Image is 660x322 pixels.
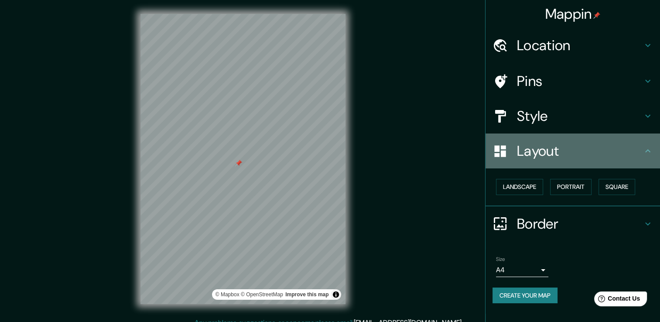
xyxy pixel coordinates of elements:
div: A4 [496,263,548,277]
div: Border [486,206,660,241]
h4: Border [517,215,643,233]
div: Style [486,99,660,134]
button: Toggle attribution [331,289,341,300]
label: Size [496,255,505,263]
div: Location [486,28,660,63]
iframe: Help widget launcher [582,288,650,312]
a: Map feedback [285,291,328,298]
button: Landscape [496,179,543,195]
div: Layout [486,134,660,168]
div: Pins [486,64,660,99]
button: Create your map [492,288,557,304]
h4: Pins [517,72,643,90]
canvas: Map [140,14,345,304]
h4: Mappin [545,5,601,23]
button: Square [598,179,635,195]
h4: Location [517,37,643,54]
h4: Style [517,107,643,125]
a: Mapbox [215,291,239,298]
h4: Layout [517,142,643,160]
a: OpenStreetMap [241,291,283,298]
img: pin-icon.png [593,12,600,19]
button: Portrait [550,179,592,195]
